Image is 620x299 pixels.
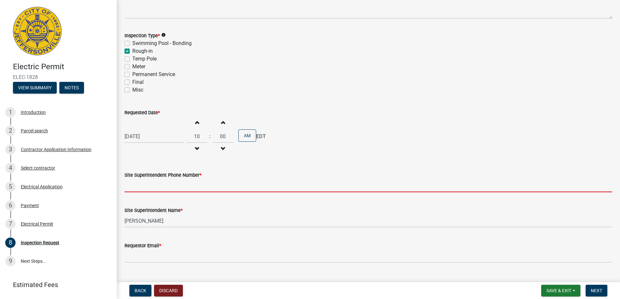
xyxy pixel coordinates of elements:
[586,285,607,296] button: Next
[5,163,16,173] div: 4
[5,278,106,291] a: Estimated Fees
[541,285,580,296] button: Save & Exit
[135,288,146,293] span: Back
[256,133,266,140] span: EDT
[207,133,212,140] div: :
[21,240,59,245] div: Inspection Request
[13,85,57,91] wm-modal-confirm: Summary
[13,7,62,55] img: City of Jeffersonville, Indiana
[13,82,57,94] button: View Summary
[5,182,16,192] div: 5
[5,256,16,266] div: 9
[125,111,160,115] label: Requested Date
[5,238,16,248] div: 8
[186,130,207,143] input: Hours
[154,285,183,296] button: Discard
[238,129,256,142] button: AM
[125,173,201,178] label: Site Superintendent Phone Number
[132,86,143,94] label: Misc
[5,126,16,136] div: 2
[59,82,84,94] button: Notes
[132,63,145,71] label: Meter
[132,47,153,55] label: Rough-in
[5,144,16,155] div: 3
[132,71,175,78] label: Permanent Service
[129,285,151,296] button: Back
[125,244,161,248] label: Requestor Email
[546,288,571,293] span: Save & Exit
[5,219,16,229] div: 7
[132,55,157,63] label: Temp Pole
[591,288,602,293] span: Next
[125,34,160,38] label: Inspection Type
[132,39,192,47] label: Swimming Pool - Bonding
[125,208,183,213] label: Site Superintendent Name
[21,184,63,189] div: Electrical Application
[21,110,46,115] div: Introduction
[59,85,84,91] wm-modal-confirm: Notes
[21,128,48,133] div: Parcel search
[132,78,144,86] label: Final
[21,222,53,226] div: Electrical Permit
[5,200,16,211] div: 6
[21,166,55,170] div: Select contractor
[21,147,91,152] div: Contractor Application Information
[125,130,184,143] input: mm/dd/yyyy
[21,203,39,208] div: Payment
[13,62,112,72] h4: Electric Permit
[161,33,166,37] i: info
[5,107,16,117] div: 1
[212,130,233,143] input: Minutes
[13,74,104,80] span: ELEC-1828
